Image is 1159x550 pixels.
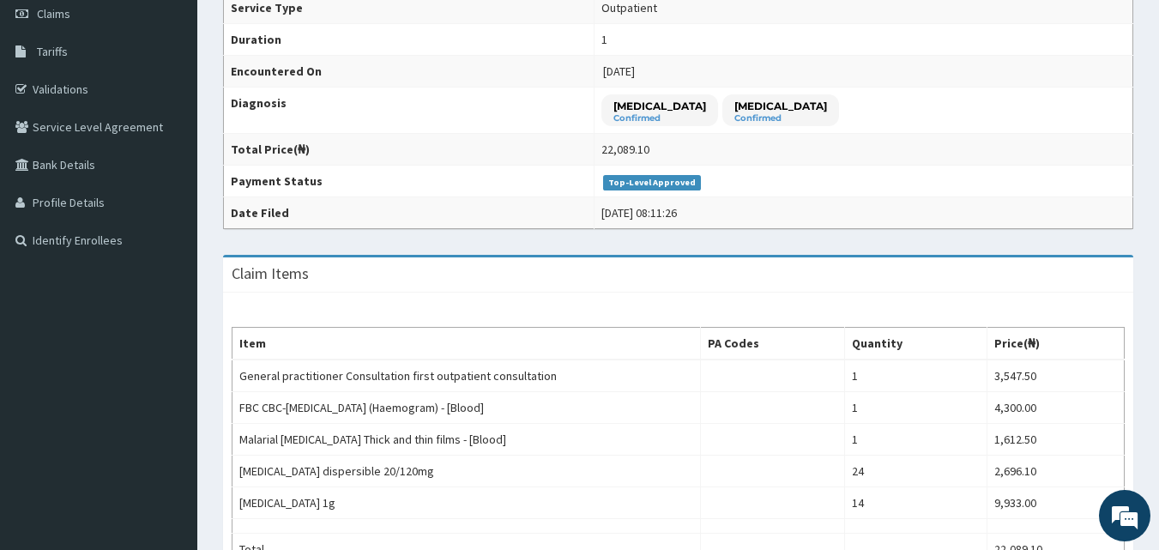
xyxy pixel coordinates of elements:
span: [DATE] [603,63,635,79]
div: [DATE] 08:11:26 [601,204,677,221]
th: Date Filed [224,197,595,229]
span: Top-Level Approved [603,175,702,190]
th: Diagnosis [224,88,595,134]
td: 2,696.10 [987,456,1125,487]
td: General practitioner Consultation first outpatient consultation [232,360,701,392]
th: Payment Status [224,166,595,197]
p: [MEDICAL_DATA] [613,99,706,113]
h3: Claim Items [232,266,309,281]
th: Quantity [845,328,987,360]
td: [MEDICAL_DATA] 1g [232,487,701,519]
td: 1,612.50 [987,424,1125,456]
td: 9,933.00 [987,487,1125,519]
td: 4,300.00 [987,392,1125,424]
td: 3,547.50 [987,360,1125,392]
div: Chat with us now [89,96,288,118]
textarea: Type your message and hit 'Enter' [9,367,327,427]
th: Item [232,328,701,360]
div: Minimize live chat window [281,9,323,50]
td: Malarial [MEDICAL_DATA] Thick and thin films - [Blood] [232,424,701,456]
td: 1 [845,360,987,392]
th: Price(₦) [987,328,1125,360]
p: [MEDICAL_DATA] [734,99,827,113]
small: Confirmed [613,114,706,123]
td: 24 [845,456,987,487]
td: 1 [845,392,987,424]
span: Tariffs [37,44,68,59]
div: 22,089.10 [601,141,649,158]
td: [MEDICAL_DATA] dispersible 20/120mg [232,456,701,487]
div: 1 [601,31,607,48]
small: Confirmed [734,114,827,123]
th: Encountered On [224,56,595,88]
th: Duration [224,24,595,56]
td: 1 [845,424,987,456]
th: Total Price(₦) [224,134,595,166]
span: We're online! [100,166,237,339]
img: d_794563401_company_1708531726252_794563401 [32,86,69,129]
td: 14 [845,487,987,519]
span: Claims [37,6,70,21]
td: FBC CBC-[MEDICAL_DATA] (Haemogram) - [Blood] [232,392,701,424]
th: PA Codes [701,328,845,360]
